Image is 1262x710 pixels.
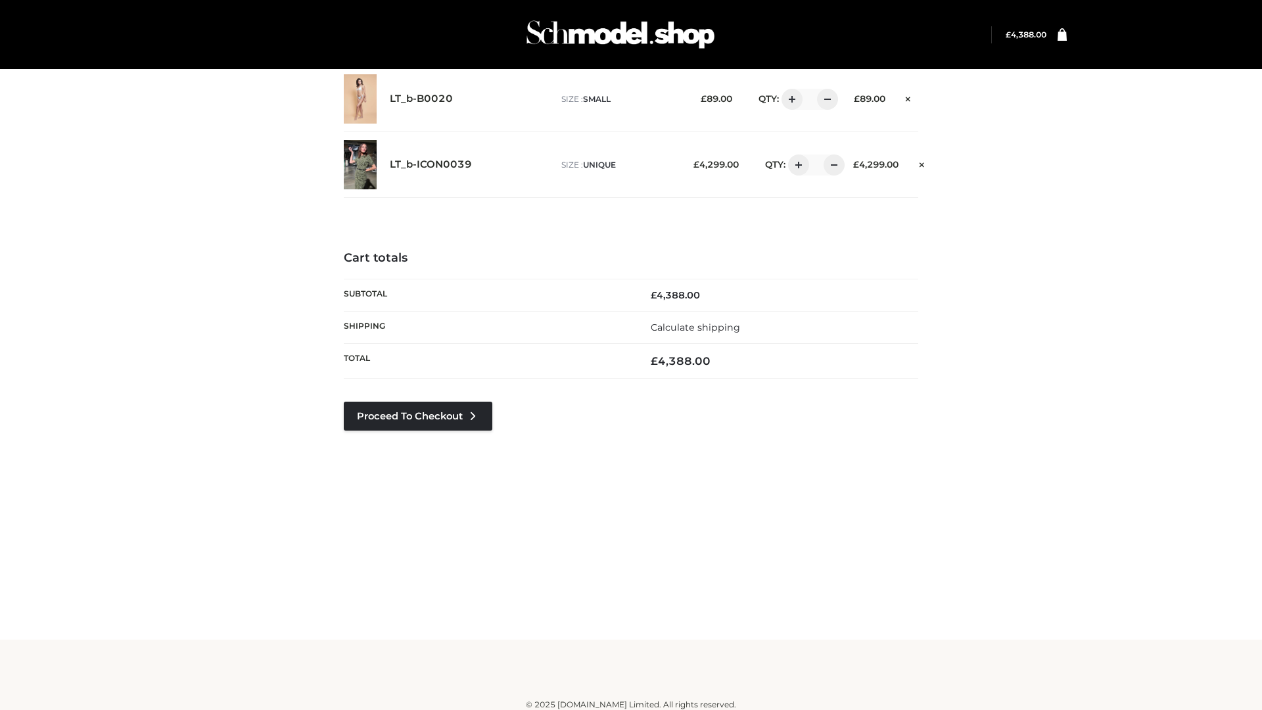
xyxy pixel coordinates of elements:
[701,93,707,104] span: £
[1006,30,1011,39] span: £
[854,93,885,104] bdi: 89.00
[745,89,833,110] div: QTY:
[561,93,680,105] p: size :
[899,89,918,106] a: Remove this item
[651,321,740,333] a: Calculate shipping
[583,160,616,170] span: UNIQUE
[1006,30,1046,39] a: £4,388.00
[561,159,680,171] p: size :
[583,94,611,104] span: SMALL
[701,93,732,104] bdi: 89.00
[854,93,860,104] span: £
[853,159,859,170] span: £
[693,159,699,170] span: £
[853,159,899,170] bdi: 4,299.00
[522,9,719,60] img: Schmodel Admin 964
[390,93,453,105] a: LT_b-B0020
[651,289,700,301] bdi: 4,388.00
[344,344,631,379] th: Total
[693,159,739,170] bdi: 4,299.00
[344,402,492,431] a: Proceed to Checkout
[344,279,631,311] th: Subtotal
[651,354,658,367] span: £
[752,154,840,176] div: QTY:
[344,311,631,343] th: Shipping
[1006,30,1046,39] bdi: 4,388.00
[344,251,918,266] h4: Cart totals
[651,354,711,367] bdi: 4,388.00
[651,289,657,301] span: £
[912,154,931,172] a: Remove this item
[390,158,472,171] a: LT_b-ICON0039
